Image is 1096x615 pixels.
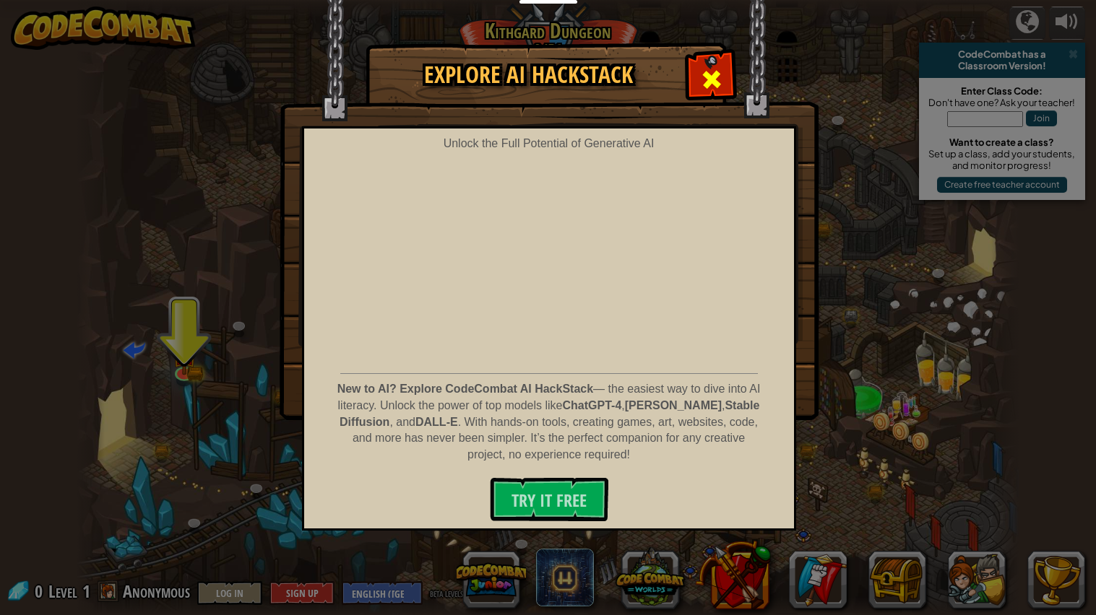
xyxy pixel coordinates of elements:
div: Unlock the Full Potential of Generative AI [311,136,787,152]
p: — the easiest way to dive into AI literacy. Unlock the power of top models like , , , and . With ... [335,381,762,463]
span: Try It Free [512,489,587,512]
strong: New to AI? Explore CodeCombat AI HackStack [337,383,593,395]
strong: DALL-E [415,416,458,428]
strong: ChatGPT-4 [563,399,622,411]
button: Try It Free [490,478,608,521]
strong: Stable Diffusion [340,399,759,428]
h1: Explore AI HackStack [381,62,677,87]
strong: [PERSON_NAME] [625,399,722,411]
